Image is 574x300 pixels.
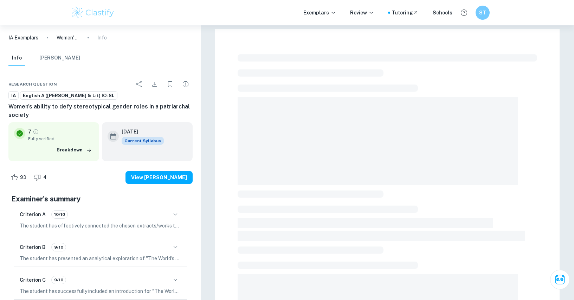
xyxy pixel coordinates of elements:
a: Tutoring [392,9,419,17]
div: Report issue [179,77,193,91]
span: Fully verified [28,136,93,142]
span: 9/10 [52,277,66,283]
span: IA [9,92,18,99]
a: Grade fully verified [33,129,39,135]
p: Exemplars [303,9,336,17]
h6: [DATE] [122,128,158,136]
img: Clastify logo [71,6,115,20]
a: IA Exemplars [8,34,38,42]
button: Help and Feedback [458,7,470,19]
button: Breakdown [55,145,93,155]
div: This exemplar is based on the current syllabus. Feel free to refer to it for inspiration/ideas wh... [122,137,164,145]
p: The student has effectively connected the chosen extracts/works to the global issue of women defy... [20,222,181,230]
p: Info [97,34,107,42]
button: Info [8,50,25,66]
span: 93 [16,174,30,181]
button: Ask Clai [550,270,570,289]
button: [PERSON_NAME] [39,50,80,66]
h5: Examiner's summary [11,194,190,204]
p: The student has successfully included an introduction for "The World's Wife" and Nike's Women Adv... [20,287,181,295]
div: Dislike [32,172,50,183]
p: 7 [28,128,31,136]
span: 4 [39,174,50,181]
button: View [PERSON_NAME] [125,171,193,184]
div: Download [148,77,162,91]
h6: ST [478,9,486,17]
div: Share [132,77,146,91]
a: IA [8,91,19,100]
p: Review [350,9,374,17]
button: ST [476,6,490,20]
h6: Criterion A [20,211,46,218]
h6: Criterion C [20,276,46,284]
div: Like [8,172,30,183]
a: English A ([PERSON_NAME] & Lit) IO-SL [20,91,117,100]
h6: Criterion B [20,243,46,251]
div: Bookmark [163,77,177,91]
a: Schools [433,9,452,17]
p: The student has presented an analytical exploration of "The World's Wife" and Nike's Women Advert... [20,255,181,262]
span: English A ([PERSON_NAME] & Lit) IO-SL [20,92,117,99]
span: 9/10 [52,244,66,250]
h6: Women's ability to defy stereotypical gender roles in a patriarchal society [8,102,193,119]
span: Research question [8,81,57,87]
p: Women's ability to defy stereotypical gender roles in a patriarchal society [57,34,79,42]
span: 10/10 [52,211,67,218]
span: Current Syllabus [122,137,164,145]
